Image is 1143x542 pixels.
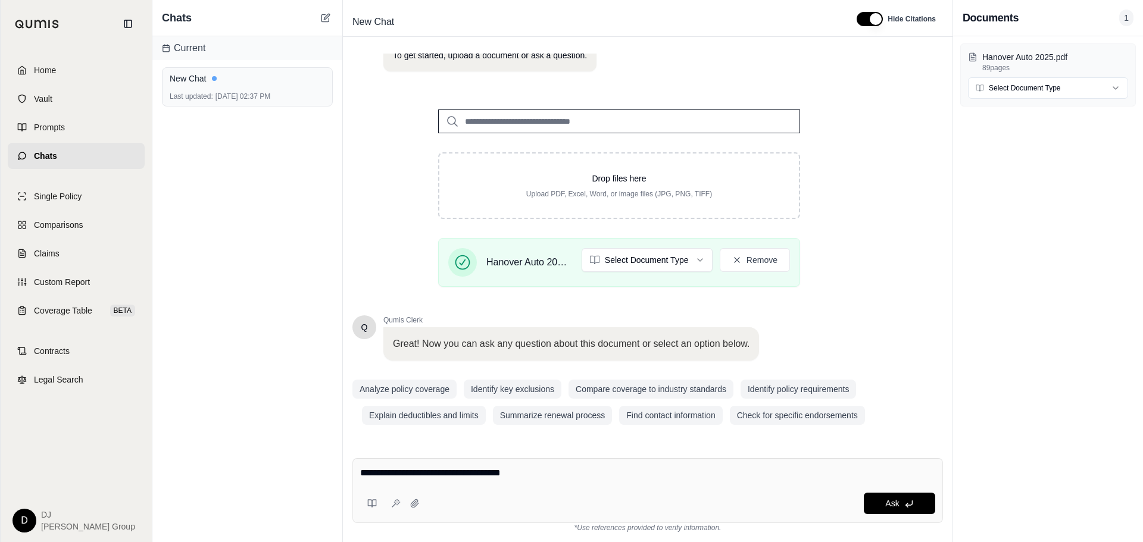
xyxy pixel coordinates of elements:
[110,305,135,317] span: BETA
[8,212,145,238] a: Comparisons
[8,366,145,393] a: Legal Search
[34,374,83,386] span: Legal Search
[982,51,1128,63] p: Hanover Auto 2025.pdf
[8,240,145,267] a: Claims
[34,190,82,202] span: Single Policy
[8,114,145,140] a: Prompts
[41,509,135,521] span: DJ
[458,189,780,199] p: Upload PDF, Excel, Word, or image files (JPG, PNG, TIFF)
[34,150,57,162] span: Chats
[348,12,399,32] span: New Chat
[393,49,587,62] p: To get started, upload a document or ask a question.
[8,338,145,364] a: Contracts
[318,11,333,25] button: New Chat
[720,248,790,272] button: Remove
[383,315,759,325] span: Qumis Clerk
[8,269,145,295] a: Custom Report
[352,380,457,399] button: Analyze policy coverage
[34,64,56,76] span: Home
[1119,10,1133,26] span: 1
[885,499,899,508] span: Ask
[8,297,145,324] a: Coverage TableBETA
[348,12,842,32] div: Edit Title
[963,10,1019,26] h3: Documents
[170,73,325,84] div: New Chat
[34,345,70,357] span: Contracts
[152,36,342,60] div: Current
[864,493,935,514] button: Ask
[8,57,145,83] a: Home
[730,406,865,425] button: Check for specific endorsements
[34,219,83,231] span: Comparisons
[34,93,52,105] span: Vault
[15,20,60,29] img: Qumis Logo
[352,523,943,532] div: *Use references provided to verify information.
[361,321,368,333] span: Hello
[34,121,65,133] span: Prompts
[8,86,145,112] a: Vault
[34,305,92,317] span: Coverage Table
[362,406,486,425] button: Explain deductibles and limits
[8,183,145,209] a: Single Policy
[619,406,722,425] button: Find contact information
[162,10,192,26] span: Chats
[464,380,561,399] button: Identify key exclusions
[393,337,749,351] p: Great! Now you can ask any question about this document or select an option below.
[493,406,613,425] button: Summarize renewal process
[968,51,1128,73] button: Hanover Auto 2025.pdf89pages
[170,92,325,101] div: [DATE] 02:37 PM
[13,509,36,532] div: D
[982,63,1128,73] p: 89 pages
[486,255,572,270] span: Hanover Auto 2025.pdf
[569,380,733,399] button: Compare coverage to industry standards
[458,173,780,184] p: Drop files here
[888,14,936,24] span: Hide Citations
[34,247,60,259] span: Claims
[118,14,138,33] button: Collapse sidebar
[8,143,145,169] a: Chats
[34,276,90,288] span: Custom Report
[41,521,135,532] span: [PERSON_NAME] Group
[741,380,856,399] button: Identify policy requirements
[170,92,213,101] span: Last updated:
